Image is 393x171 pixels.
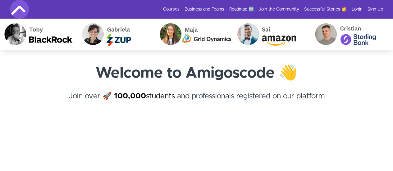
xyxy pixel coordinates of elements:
img: Cristian [309,19,387,50]
img: Maja [154,19,231,50]
a: Join the Community [259,6,299,12]
img: Sai [231,19,309,50]
img: Gabriela [76,19,154,50]
h4: Join over 🚀 and professionals registered on our platform [10,91,383,113]
a: Business and Teams [185,6,224,12]
a: 100,000students [114,92,175,100]
a: Roadmap 🆕 [229,6,254,12]
strong: 100,000 [114,92,146,100]
a: Login [352,6,363,12]
a: Courses [163,6,180,12]
a: Sign Up [368,6,383,12]
strong: Welcome to Amigoscode 👋 [96,66,297,81]
a: Successful Stories 🥳 [304,6,347,12]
